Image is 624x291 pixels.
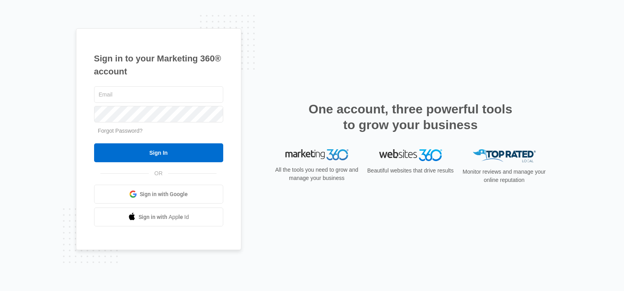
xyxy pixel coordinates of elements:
p: All the tools you need to grow and manage your business [273,166,361,182]
a: Sign in with Google [94,185,223,204]
img: Websites 360 [379,149,442,161]
h2: One account, three powerful tools to grow your business [306,101,515,133]
input: Email [94,86,223,103]
span: OR [149,169,168,178]
img: Top Rated Local [473,149,536,162]
a: Sign in with Apple Id [94,208,223,226]
h1: Sign in to your Marketing 360® account [94,52,223,78]
span: Sign in with Google [140,190,188,198]
input: Sign In [94,143,223,162]
a: Forgot Password? [98,128,143,134]
p: Beautiful websites that drive results [367,167,455,175]
span: Sign in with Apple Id [139,213,189,221]
p: Monitor reviews and manage your online reputation [460,168,548,184]
img: Marketing 360 [285,149,348,160]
